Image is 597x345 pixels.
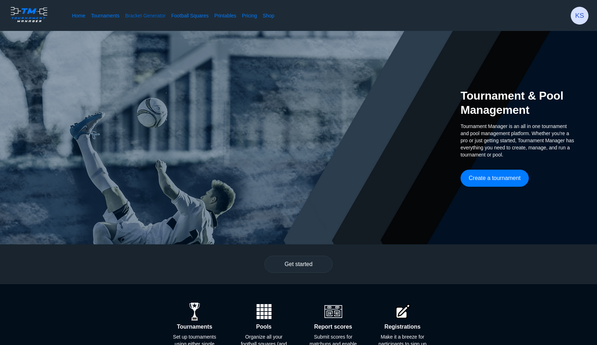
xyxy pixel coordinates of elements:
[461,170,529,187] button: Create a tournament
[324,303,342,320] img: scoreboard.1e57393721357183ef9760dcff602ac4.svg
[461,123,574,158] span: Tournament Manager is an all in one tournament and pool management platform. Whether you're a pro...
[177,323,213,330] h2: Tournaments
[256,323,271,330] h2: Pools
[171,12,209,19] a: Football Squares
[394,303,412,320] img: pencilsquare.0618cedfd402539dea291553dd6f4288.svg
[9,6,49,23] img: logo.ffa97a18e3bf2c7d.png
[214,12,236,19] a: Printables
[384,323,421,330] h2: Registrations
[461,89,574,117] h2: Tournament & Pool Management
[186,303,204,320] img: trophy.af1f162d0609cb352d9c6f1639651ff2.svg
[571,7,588,25] div: keri sausman
[125,12,166,19] a: Bracket Generator
[571,7,588,25] button: KS
[263,12,274,19] a: Shop
[72,12,85,19] a: Home
[91,12,119,19] a: Tournaments
[242,12,257,19] a: Pricing
[255,303,273,320] img: wCBcAAAAASUVORK5CYII=
[314,323,352,330] h2: Report scores
[264,256,333,273] button: Get started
